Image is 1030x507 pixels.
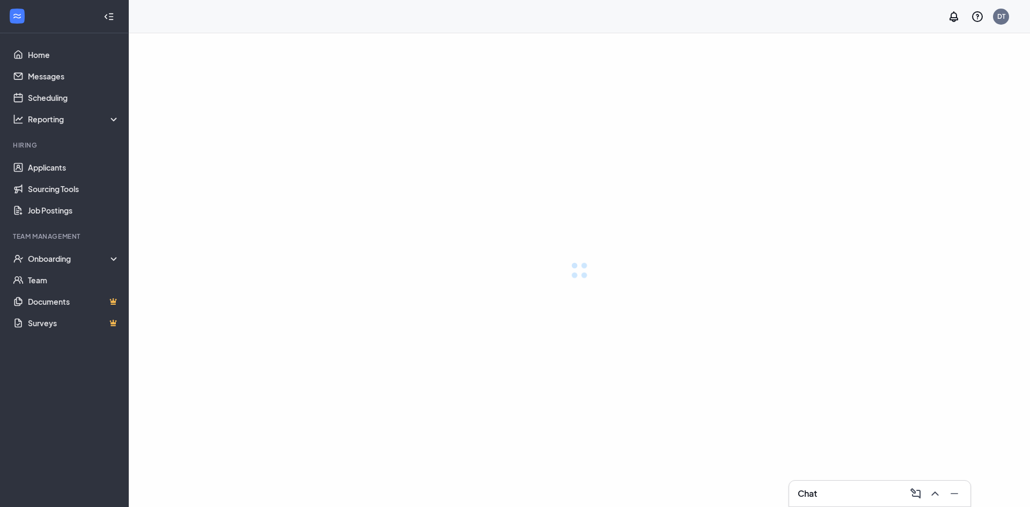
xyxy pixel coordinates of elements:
[28,269,120,291] a: Team
[28,178,120,200] a: Sourcing Tools
[13,253,24,264] svg: UserCheck
[28,200,120,221] a: Job Postings
[28,253,120,264] div: Onboarding
[28,157,120,178] a: Applicants
[28,87,120,108] a: Scheduling
[948,487,961,500] svg: Minimize
[971,10,984,23] svg: QuestionInfo
[798,488,817,499] h3: Chat
[12,11,23,21] svg: WorkstreamLogo
[28,44,120,65] a: Home
[906,485,923,502] button: ComposeMessage
[104,11,114,22] svg: Collapse
[13,114,24,124] svg: Analysis
[997,12,1005,21] div: DT
[28,114,120,124] div: Reporting
[925,485,943,502] button: ChevronUp
[28,312,120,334] a: SurveysCrown
[945,485,962,502] button: Minimize
[28,291,120,312] a: DocumentsCrown
[13,232,117,241] div: Team Management
[28,65,120,87] a: Messages
[929,487,941,500] svg: ChevronUp
[947,10,960,23] svg: Notifications
[909,487,922,500] svg: ComposeMessage
[13,141,117,150] div: Hiring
